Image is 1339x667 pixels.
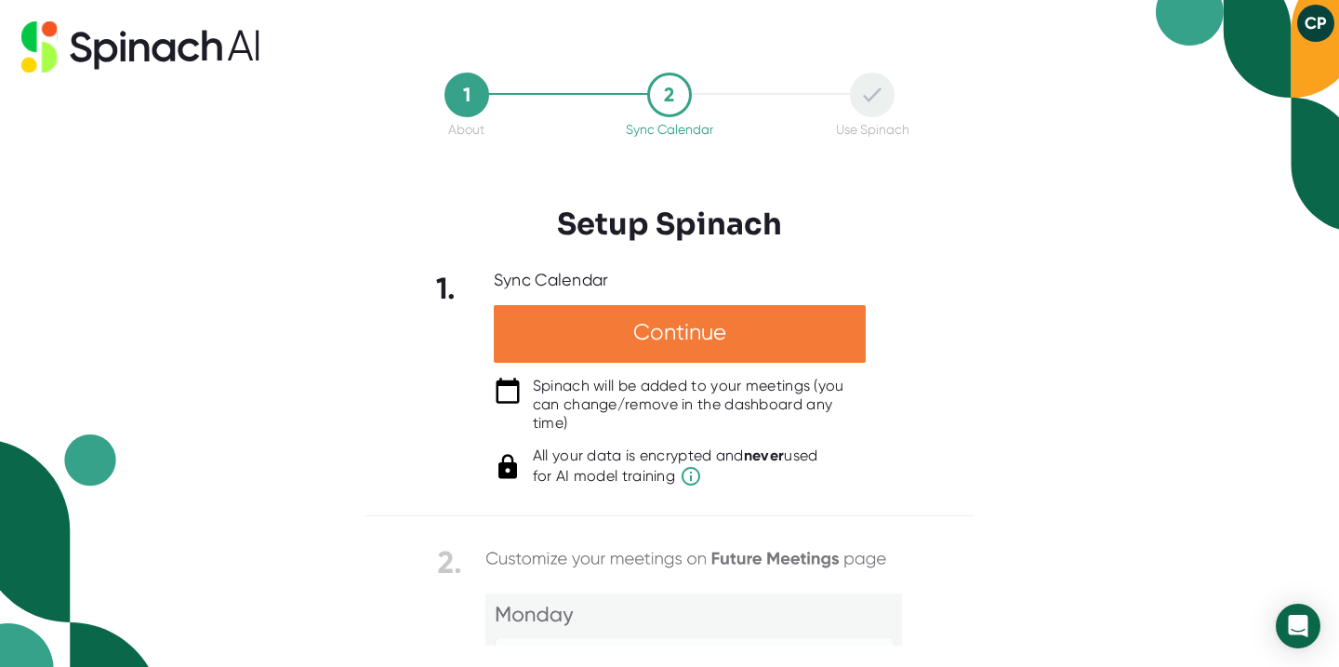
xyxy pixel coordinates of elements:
[836,122,909,137] div: Use Spinach
[647,73,692,117] div: 2
[436,271,457,306] b: 1.
[744,447,785,464] b: never
[533,377,866,433] div: Spinach will be added to your meetings (you can change/remove in the dashboard any time)
[1297,5,1334,42] button: CP
[533,447,818,487] div: All your data is encrypted and used
[444,73,489,117] div: 1
[533,465,818,487] span: for AI model training
[626,122,713,137] div: Sync Calendar
[557,207,782,242] h3: Setup Spinach
[1276,604,1320,648] div: Open Intercom Messenger
[494,270,609,291] div: Sync Calendar
[448,122,484,137] div: About
[494,305,866,363] div: Continue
